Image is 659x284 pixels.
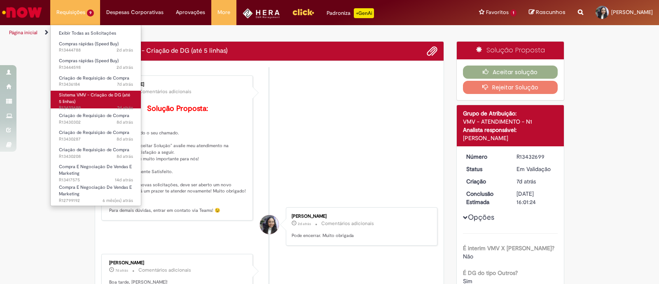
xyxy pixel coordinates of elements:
[56,8,85,16] span: Requisições
[516,190,555,206] div: [DATE] 16:01:24
[1,4,43,21] img: ServiceNow
[354,8,374,18] p: +GenAi
[109,82,246,87] div: [PERSON_NAME]
[6,25,433,40] ul: Trilhas de página
[529,9,566,16] a: Rascunhos
[117,119,133,125] time: 19/08/2025 18:04:04
[463,269,518,277] b: É DG do tipo Outros?
[59,64,133,71] span: R13444598
[59,184,132,197] span: Compra E Negociação De Vendas E Marketing
[463,66,558,79] button: Aceitar solução
[427,46,437,56] button: Adicionar anexos
[139,88,192,95] small: Comentários adicionais
[463,81,558,94] button: Rejeitar Solução
[51,146,141,161] a: Aberto R13430208 : Criação de Requisição de Compra
[463,253,473,260] span: Não
[486,8,509,16] span: Favoritos
[516,178,536,185] span: 7d atrás
[457,42,564,59] div: Solução Proposta
[51,111,141,127] a: Aberto R13430302 : Criação de Requisição de Compra
[59,136,133,143] span: R13430287
[463,126,558,134] div: Analista responsável:
[292,232,429,239] p: Pode encerrar. Muito obrigada
[460,153,511,161] dt: Número
[59,177,133,183] span: R13417575
[117,105,133,111] time: 20/08/2025 14:27:48
[217,8,230,16] span: More
[59,129,129,136] span: Criação de Requisição de Compra
[117,47,133,53] span: 2d atrás
[463,117,558,126] div: VMV - ATENDIMENTO - N1
[51,91,141,108] a: Aberto R13432699 : Sistema VMV - Criação de DG (até 5 linhas)
[243,8,280,19] img: HeraLogo.png
[109,261,246,265] div: [PERSON_NAME]
[59,113,129,119] span: Criação de Requisição de Compra
[59,164,132,176] span: Compra E Negociação De Vendas E Marketing
[9,29,37,36] a: Página inicial
[59,105,133,111] span: R13432699
[138,267,191,274] small: Comentários adicionais
[117,119,133,125] span: 8d atrás
[298,221,311,226] span: 2d atrás
[117,81,133,87] span: 7d atrás
[516,165,555,173] div: Em Validação
[260,215,279,234] div: Sarah Cruz Silva Urbanos
[117,105,133,111] span: 7d atrás
[59,92,130,105] span: Sistema VMV - Criação de DG (até 5 linhas)
[59,119,133,126] span: R13430302
[463,244,554,252] b: É interim VMV X [PERSON_NAME]?
[87,9,94,16] span: 9
[51,29,141,38] a: Exibir Todas as Solicitações
[51,128,141,143] a: Aberto R13430287 : Criação de Requisição de Compra
[115,177,133,183] time: 14/08/2025 13:10:48
[117,64,133,70] span: 2d atrás
[59,75,129,81] span: Criação de Requisição de Compra
[101,47,228,55] h2: Sistema VMV - Criação de DG (até 5 linhas) Histórico de tíquete
[59,153,133,160] span: R13430208
[463,109,558,117] div: Grupo de Atribuição:
[103,197,133,204] time: 12/03/2025 12:10:40
[460,165,511,173] dt: Status
[117,153,133,160] time: 19/08/2025 17:46:49
[292,214,429,219] div: [PERSON_NAME]
[117,136,133,142] span: 8d atrás
[298,221,311,226] time: 25/08/2025 14:22:31
[106,8,164,16] span: Despesas Corporativas
[115,268,128,273] time: 20/08/2025 16:35:24
[292,6,314,18] img: click_logo_yellow_360x200.png
[176,8,205,16] span: Aprovações
[516,153,555,161] div: R13432699
[51,74,141,89] a: Aberto R13436184 : Criação de Requisição de Compra
[321,220,374,227] small: Comentários adicionais
[460,190,511,206] dt: Conclusão Estimada
[51,162,141,180] a: Aberto R13417575 : Compra E Negociação De Vendas E Marketing
[59,58,119,64] span: Compras rápidas (Speed Buy)
[117,153,133,160] span: 8d atrás
[536,8,566,16] span: Rascunhos
[109,105,246,214] p: Olá! Estou encerrando o seu chamado. Ao clicar em "Aceitar Solução" avalie meu atendimento na Pes...
[59,147,129,153] span: Criação de Requisição de Compra
[611,9,653,16] span: [PERSON_NAME]
[59,47,133,54] span: R13444788
[147,104,208,113] b: Solução Proposta:
[50,25,141,206] ul: Requisições
[103,197,133,204] span: 6 mês(es) atrás
[59,81,133,88] span: R13436184
[115,177,133,183] span: 14d atrás
[51,56,141,72] a: Aberto R13444598 : Compras rápidas (Speed Buy)
[51,183,141,201] a: Aberto R12799192 : Compra E Negociação De Vendas E Marketing
[516,178,536,185] time: 20/08/2025 14:27:47
[115,268,128,273] span: 7d atrás
[59,197,133,204] span: R12799192
[117,47,133,53] time: 25/08/2025 14:56:04
[117,136,133,142] time: 19/08/2025 18:00:47
[516,177,555,185] div: 20/08/2025 14:27:47
[117,64,133,70] time: 25/08/2025 14:29:48
[59,41,119,47] span: Compras rápidas (Speed Buy)
[463,134,558,142] div: [PERSON_NAME]
[510,9,516,16] span: 1
[327,8,374,18] div: Padroniza
[460,177,511,185] dt: Criação
[51,40,141,55] a: Aberto R13444788 : Compras rápidas (Speed Buy)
